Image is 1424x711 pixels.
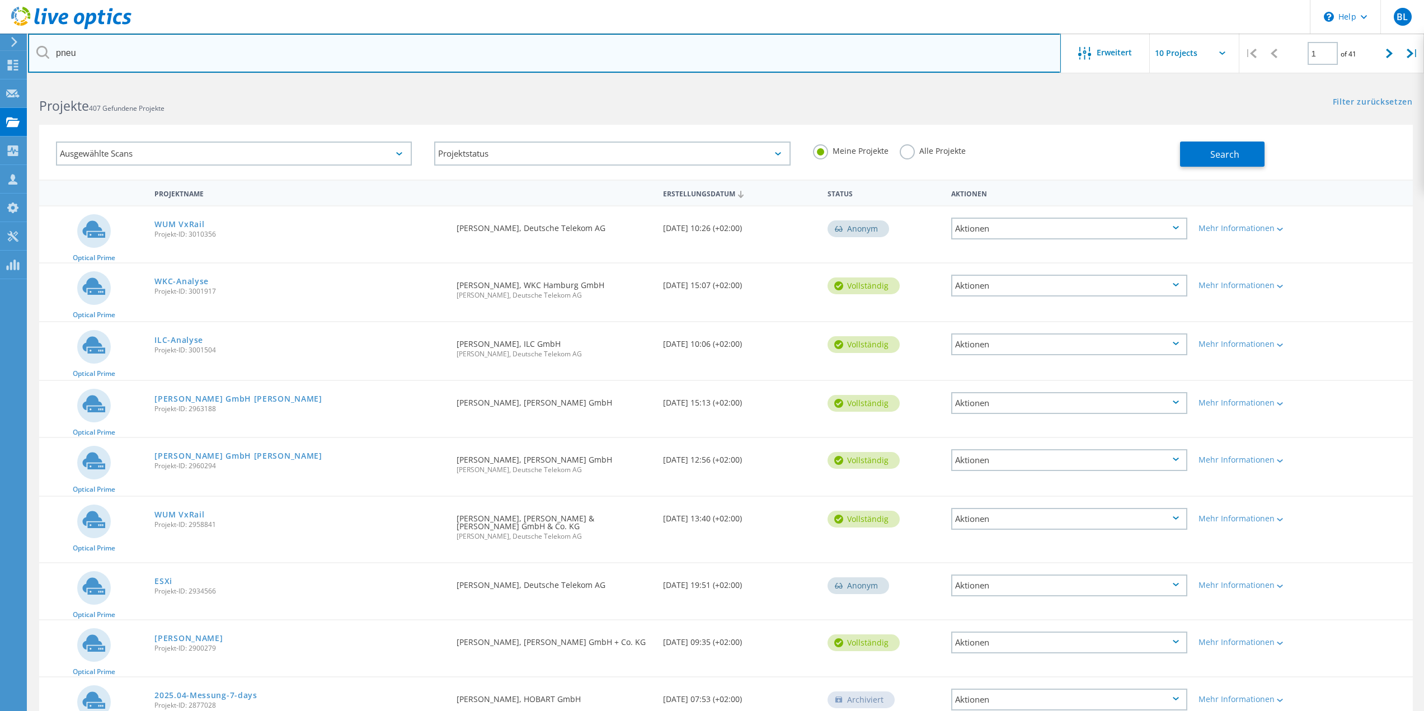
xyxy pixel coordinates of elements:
[154,452,322,460] a: [PERSON_NAME] GmbH [PERSON_NAME]
[657,206,823,243] div: [DATE] 10:26 (+02:00)
[828,511,900,528] div: vollständig
[154,702,445,709] span: Projekt-ID: 2877028
[813,144,889,155] label: Meine Projekte
[822,182,946,203] div: Status
[451,263,657,310] div: [PERSON_NAME], WKC Hamburg GmbH
[451,381,657,418] div: [PERSON_NAME], [PERSON_NAME] GmbH
[154,336,203,344] a: ILC-Analyse
[951,392,1187,414] div: Aktionen
[1210,148,1239,161] span: Search
[1199,456,1297,464] div: Mehr Informationen
[154,521,445,528] span: Projekt-ID: 2958841
[951,689,1187,710] div: Aktionen
[1397,12,1408,21] span: BL
[154,645,445,652] span: Projekt-ID: 2900279
[657,497,823,534] div: [DATE] 13:40 (+02:00)
[657,620,823,657] div: [DATE] 09:35 (+02:00)
[1199,581,1297,589] div: Mehr Informationen
[657,438,823,475] div: [DATE] 12:56 (+02:00)
[89,103,165,113] span: 407 Gefundene Projekte
[73,429,115,436] span: Optical Prime
[1199,638,1297,646] div: Mehr Informationen
[1199,399,1297,407] div: Mehr Informationen
[73,668,115,675] span: Optical Prime
[1401,34,1424,73] div: |
[828,452,900,469] div: vollständig
[457,533,651,540] span: [PERSON_NAME], Deutsche Telekom AG
[451,497,657,551] div: [PERSON_NAME], [PERSON_NAME] & [PERSON_NAME] GmbH & Co. KG
[828,336,900,353] div: vollständig
[657,381,823,418] div: [DATE] 15:13 (+02:00)
[154,395,322,403] a: [PERSON_NAME] GmbH [PERSON_NAME]
[657,263,823,300] div: [DATE] 15:07 (+02:00)
[1180,142,1265,167] button: Search
[39,97,89,115] b: Projekte
[1199,340,1297,348] div: Mehr Informationen
[11,23,131,31] a: Live Optics Dashboard
[1324,12,1334,22] svg: \n
[946,182,1193,203] div: Aktionen
[828,577,889,594] div: Anonym
[154,588,445,595] span: Projekt-ID: 2934566
[457,467,651,473] span: [PERSON_NAME], Deutsche Telekom AG
[154,634,223,642] a: [PERSON_NAME]
[154,288,445,295] span: Projekt-ID: 3001917
[73,545,115,552] span: Optical Prime
[73,255,115,261] span: Optical Prime
[828,691,895,708] div: Archiviert
[828,395,900,412] div: vollständig
[457,351,651,357] span: [PERSON_NAME], Deutsche Telekom AG
[951,632,1187,653] div: Aktionen
[457,292,651,299] span: [PERSON_NAME], Deutsche Telekom AG
[149,182,451,203] div: Projektname
[1199,515,1297,522] div: Mehr Informationen
[154,277,209,285] a: WKC-Analyse
[951,333,1187,355] div: Aktionen
[28,34,1061,73] input: Projekte nach Namen, Verantwortlichem, ID, Unternehmen usw. suchen
[56,142,412,166] div: Ausgewählte Scans
[1199,224,1297,232] div: Mehr Informationen
[154,347,445,354] span: Projekt-ID: 3001504
[73,312,115,318] span: Optical Prime
[451,620,657,657] div: [PERSON_NAME], [PERSON_NAME] GmbH + Co. KG
[451,322,657,369] div: [PERSON_NAME], ILC GmbH
[1097,49,1132,56] span: Erweitert
[434,142,790,166] div: Projektstatus
[900,144,966,155] label: Alle Projekte
[951,218,1187,239] div: Aktionen
[657,322,823,359] div: [DATE] 10:06 (+02:00)
[154,511,204,519] a: WUM VxRail
[1239,34,1262,73] div: |
[951,508,1187,530] div: Aktionen
[951,575,1187,596] div: Aktionen
[451,206,657,243] div: [PERSON_NAME], Deutsche Telekom AG
[1199,281,1297,289] div: Mehr Informationen
[951,449,1187,471] div: Aktionen
[657,563,823,600] div: [DATE] 19:51 (+02:00)
[154,231,445,238] span: Projekt-ID: 3010356
[73,370,115,377] span: Optical Prime
[154,691,257,699] a: 2025.04-Messung-7-days
[951,275,1187,296] div: Aktionen
[828,220,889,237] div: Anonym
[1333,98,1413,107] a: Filter zurücksetzen
[657,182,823,204] div: Erstellungsdatum
[451,563,657,600] div: [PERSON_NAME], Deutsche Telekom AG
[451,438,657,484] div: [PERSON_NAME], [PERSON_NAME] GmbH
[828,634,900,651] div: vollständig
[828,277,900,294] div: vollständig
[73,611,115,618] span: Optical Prime
[154,577,172,585] a: ESXi
[1341,49,1356,59] span: of 41
[154,463,445,469] span: Projekt-ID: 2960294
[1199,695,1297,703] div: Mehr Informationen
[154,406,445,412] span: Projekt-ID: 2963188
[154,220,204,228] a: WUM VxRail
[73,486,115,493] span: Optical Prime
